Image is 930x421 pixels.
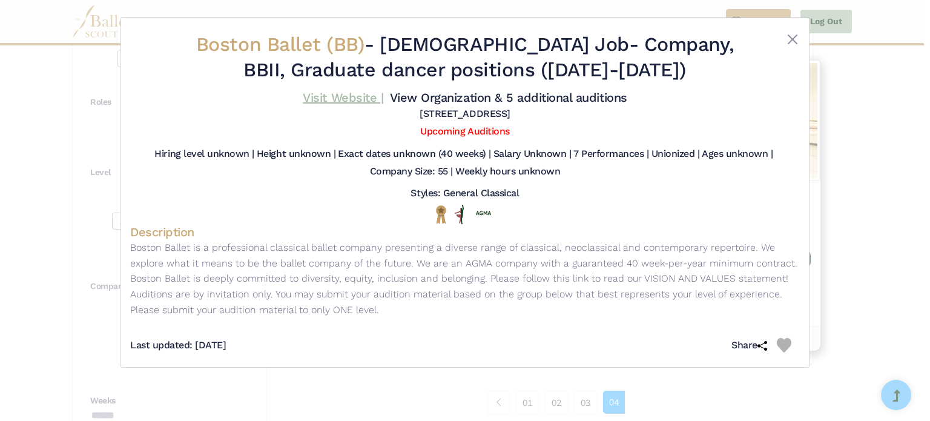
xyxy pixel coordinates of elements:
[130,240,800,317] p: Boston Ballet is a professional classical ballet company presenting a diverse range of classical,...
[130,224,800,240] h4: Description
[785,32,800,47] button: Close
[777,338,791,353] img: Heart
[573,148,648,161] h5: 7 Performances |
[338,148,491,161] h5: Exact dates unknown (40 weeks) |
[390,90,627,105] a: View Organization & 5 additional auditions
[196,33,364,56] span: Boston Ballet (BB)
[651,148,700,161] h5: Unionized |
[731,339,777,352] h5: Share
[154,148,254,161] h5: Hiring level unknown |
[370,165,453,178] h5: Company Size: 55 |
[455,205,464,224] img: All
[476,210,491,216] img: Union
[420,108,510,121] h5: [STREET_ADDRESS]
[380,33,628,56] span: [DEMOGRAPHIC_DATA] Job
[130,339,226,352] h5: Last updated: [DATE]
[434,205,449,224] img: National
[257,148,335,161] h5: Height unknown |
[411,187,519,200] h5: Styles: General Classical
[455,165,560,178] h5: Weekly hours unknown
[702,148,773,161] h5: Ages unknown |
[186,32,744,82] h2: - - Company, BBII, Graduate dancer positions ([DATE]-[DATE])
[493,148,571,161] h5: Salary Unknown |
[420,125,509,137] a: Upcoming Auditions
[303,90,383,105] a: Visit Website |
